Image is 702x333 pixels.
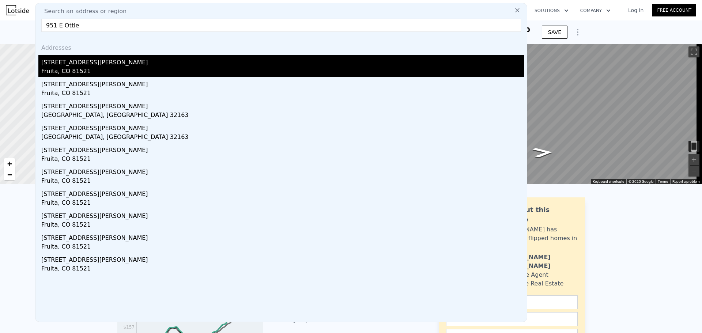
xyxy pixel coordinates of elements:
div: [STREET_ADDRESS][PERSON_NAME] [41,55,524,67]
div: Fruita, CO 81521 [41,177,524,187]
div: [STREET_ADDRESS][PERSON_NAME] [41,253,524,264]
div: [STREET_ADDRESS][PERSON_NAME] [41,209,524,220]
div: [STREET_ADDRESS][PERSON_NAME] [41,187,524,198]
path: Go East, Corn Maiden Dr [524,145,562,160]
a: Terms (opens in new tab) [658,179,668,183]
button: Show Options [570,25,585,39]
div: Fruita, CO 81521 [41,89,524,99]
div: Addresses [38,38,524,55]
a: Zoom in [4,158,15,169]
span: − [7,170,12,179]
div: [GEOGRAPHIC_DATA], [GEOGRAPHIC_DATA] 32163 [41,111,524,121]
span: © 2025 Google [629,179,653,183]
div: [PERSON_NAME] [PERSON_NAME] [496,253,578,270]
div: [STREET_ADDRESS][PERSON_NAME] [41,99,524,111]
button: Zoom out [688,166,699,177]
div: [GEOGRAPHIC_DATA], [GEOGRAPHIC_DATA] 32163 [41,133,524,143]
button: Keyboard shortcuts [593,179,624,184]
a: Report a problem [672,179,700,183]
div: [STREET_ADDRESS][PERSON_NAME] [41,165,524,177]
span: Search an address or region [38,7,127,16]
a: Zoom out [4,169,15,180]
div: Ask about this property [496,205,578,225]
div: Fruita, CO 81521 [41,67,524,77]
input: Enter an address, city, region, neighborhood or zip code [41,19,521,32]
button: Zoom in [688,154,699,165]
button: SAVE [542,26,567,39]
a: Free Account [652,4,696,16]
div: [PERSON_NAME] has personally flipped homes in this area. [496,225,578,251]
tspan: $157 [123,325,135,330]
img: Lotside [6,5,29,15]
div: [STREET_ADDRESS][PERSON_NAME] [41,121,524,133]
div: [STREET_ADDRESS][PERSON_NAME] [41,143,524,155]
div: [STREET_ADDRESS][PERSON_NAME] [41,231,524,242]
button: Toggle motion tracking [688,141,699,152]
button: Company [574,4,616,17]
div: Fruita, CO 81521 [41,155,524,165]
span: + [7,159,12,168]
div: Fruita, CO 81521 [41,198,524,209]
div: Fruita, CO 81521 [41,220,524,231]
div: Fruita, CO 81521 [41,242,524,253]
div: [STREET_ADDRESS][PERSON_NAME] [41,77,524,89]
button: Toggle fullscreen view [688,46,699,57]
a: Log In [619,7,652,14]
div: Your Castle Real Estate [496,279,563,288]
button: Solutions [529,4,574,17]
div: Fruita, CO 81521 [41,264,524,275]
